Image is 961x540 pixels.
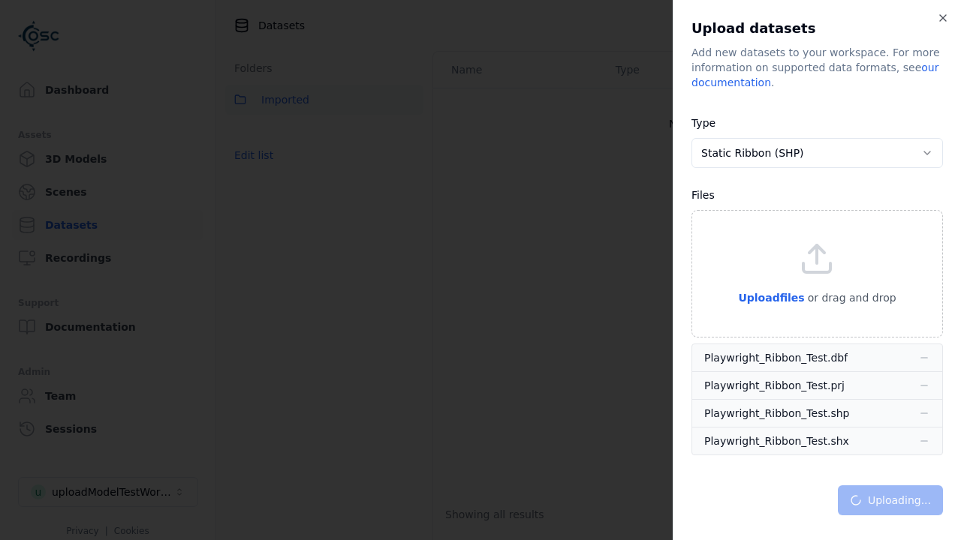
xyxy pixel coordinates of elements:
[691,18,943,39] h2: Upload datasets
[704,378,845,393] div: Playwright_Ribbon_Test.prj
[691,189,715,201] label: Files
[805,289,896,307] p: or drag and drop
[691,45,943,90] div: Add new datasets to your workspace. For more information on supported data formats, see .
[704,350,848,365] div: Playwright_Ribbon_Test.dbf
[704,433,849,448] div: Playwright_Ribbon_Test.shx
[691,117,715,129] label: Type
[738,292,804,304] span: Upload files
[704,406,849,421] div: Playwright_Ribbon_Test.shp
